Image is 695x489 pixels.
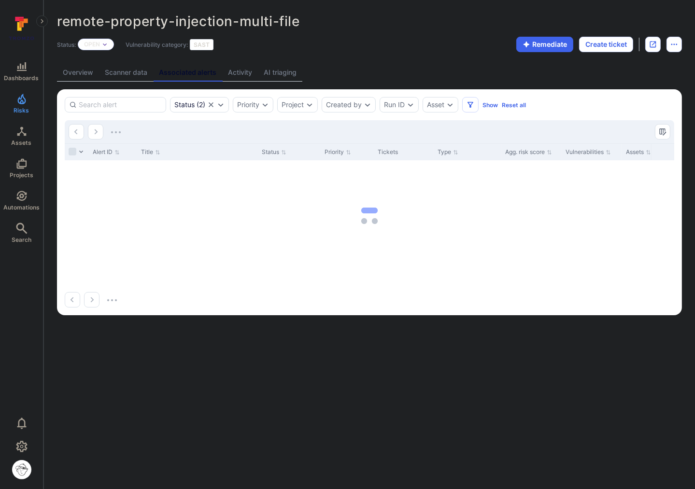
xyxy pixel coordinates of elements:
[217,101,225,109] button: Expand dropdown
[190,39,213,50] div: SAST
[3,204,40,211] span: Automations
[174,101,195,109] div: Status
[111,131,121,133] img: Loading...
[482,101,498,109] button: Show
[384,101,405,109] button: Run ID
[237,101,259,109] button: Priority
[645,37,661,52] div: Open original issue
[99,64,153,82] a: Scanner data
[84,292,99,307] button: Go to the next page
[282,101,304,109] button: Project
[69,148,76,155] span: Select all rows
[36,15,48,27] button: Expand navigation menu
[107,299,117,301] img: Loading...
[79,100,162,110] input: Search alert
[427,101,444,109] button: Asset
[364,101,371,109] button: Expand dropdown
[93,148,120,156] button: Sort by Alert ID
[153,64,222,82] a: Associated alerts
[69,124,84,140] button: Go to the previous page
[222,64,258,82] a: Activity
[258,64,302,82] a: AI triaging
[407,101,414,109] button: Expand dropdown
[12,460,31,479] img: ACg8ocIqQenU2zSVn4varczOTTpfOuOTqpqMYkpMWRLjejB-DtIEo7w=s96-c
[65,292,80,307] button: Go to the previous page
[4,74,39,82] span: Dashboards
[516,37,573,52] button: Remediate
[502,101,526,109] button: Reset all
[141,148,160,156] button: Sort by Title
[57,13,300,29] span: remote-property-injection-multi-file
[579,37,633,52] button: Create ticket
[655,124,670,140] button: Manage columns
[207,101,215,109] button: Clear selection
[10,171,33,179] span: Projects
[39,17,45,26] i: Expand navigation menu
[57,64,99,82] a: Overview
[57,41,76,48] span: Status:
[325,148,351,156] button: Sort by Priority
[626,148,651,156] button: Sort by Assets
[262,148,286,156] button: Sort by Status
[14,107,29,114] span: Risks
[566,148,611,156] button: Sort by Vulnerabilities
[12,236,31,243] span: Search
[88,124,103,140] button: Go to the next page
[326,101,362,109] button: Created by
[462,97,479,112] button: Filters
[261,101,269,109] button: Expand dropdown
[438,148,458,156] button: Sort by Type
[667,37,682,52] button: Options menu
[505,148,552,156] button: Sort by Agg. risk score
[84,41,100,48] button: Open
[446,101,454,109] button: Expand dropdown
[12,139,32,146] span: Assets
[174,101,205,109] button: Status(2)
[126,41,188,48] span: Vulnerability category:
[170,97,229,112] div: open, in process
[12,460,31,479] div: Justin Kim
[306,101,313,109] button: Expand dropdown
[174,101,205,109] div: ( 2 )
[378,148,430,156] div: Tickets
[102,42,108,47] button: Expand dropdown
[57,64,682,82] div: Vulnerability tabs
